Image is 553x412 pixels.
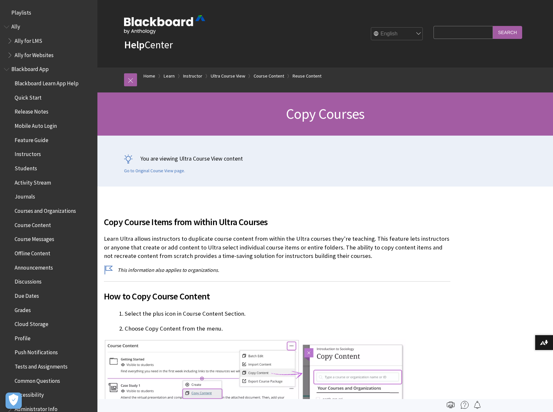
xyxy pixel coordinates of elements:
[15,177,51,186] span: Activity Stream
[11,21,20,30] span: Ally
[104,215,450,229] span: Copy Course Items from within Ultra Courses
[15,319,48,327] span: Cloud Storage
[15,375,60,384] span: Common Questions
[15,205,76,214] span: Courses and Organizations
[125,309,450,318] p: Select the plus icon in Course Content Section.
[124,154,527,163] p: You are viewing Ultra Course View content
[124,15,205,34] img: Blackboard by Anthology
[15,92,42,101] span: Quick Start
[104,266,450,273] p: This information also applies to organizations.
[15,234,54,243] span: Course Messages
[15,35,42,44] span: Ally for LMS
[15,248,50,257] span: Offline Content
[15,361,68,370] span: Tests and Assignments
[6,393,22,409] button: Open Preferences
[447,401,455,409] img: Print
[286,105,364,123] span: Copy Courses
[15,262,53,271] span: Announcements
[15,149,41,158] span: Instructors
[15,333,31,342] span: Profile
[493,26,522,39] input: Search
[15,276,42,285] span: Discussions
[183,72,202,80] a: Instructor
[473,401,481,409] img: Follow this page
[11,64,49,73] span: Blackboard App
[15,50,54,58] span: Ally for Websites
[15,163,37,172] span: Students
[104,235,450,260] p: Learn Ultra allows instructors to duplicate course content from within the Ultra courses they're ...
[15,290,39,299] span: Due Dates
[15,78,79,87] span: Blackboard Learn App Help
[164,72,175,80] a: Learn
[125,324,450,333] p: Choose Copy Content from the menu.
[15,390,44,398] span: Accessibility
[11,7,31,16] span: Playlists
[15,120,57,129] span: Mobile Auto Login
[15,347,58,356] span: Push Notifications
[371,28,423,41] select: Site Language Selector
[4,7,94,18] nav: Book outline for Playlists
[144,72,155,80] a: Home
[15,220,51,228] span: Course Content
[211,72,245,80] a: Ultra Course View
[461,401,469,409] img: More help
[124,168,185,174] a: Go to Original Course View page.
[15,305,31,313] span: Grades
[254,72,284,80] a: Course Content
[15,135,48,143] span: Feature Guide
[15,191,35,200] span: Journals
[124,38,145,51] strong: Help
[4,21,94,61] nav: Book outline for Anthology Ally Help
[104,289,450,303] span: How to Copy Course Content
[124,38,173,51] a: HelpCenter
[293,72,321,80] a: Reuse Content
[15,106,48,115] span: Release Notes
